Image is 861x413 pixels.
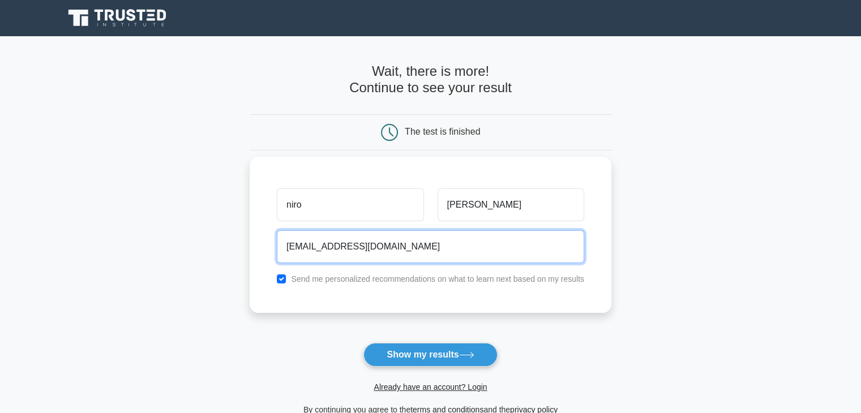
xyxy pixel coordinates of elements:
[250,63,611,96] h4: Wait, there is more! Continue to see your result
[405,127,480,136] div: The test is finished
[438,188,584,221] input: Last name
[363,343,497,367] button: Show my results
[291,274,584,283] label: Send me personalized recommendations on what to learn next based on my results
[277,188,423,221] input: First name
[277,230,584,263] input: Email
[374,382,487,392] a: Already have an account? Login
